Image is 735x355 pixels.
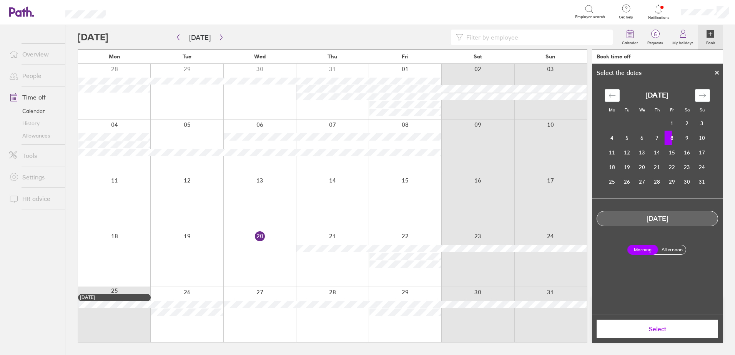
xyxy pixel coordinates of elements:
[109,53,120,60] span: Mon
[635,174,650,189] td: Wednesday, August 27, 2025
[627,245,658,255] label: Morning
[665,145,680,160] td: Friday, August 15, 2025
[126,8,146,15] div: Search
[655,107,660,113] small: Th
[625,107,629,113] small: Tu
[665,174,680,189] td: Friday, August 29, 2025
[646,15,671,20] span: Notifications
[620,131,635,145] td: Tuesday, August 5, 2025
[545,53,555,60] span: Sun
[596,82,718,198] div: Calendar
[80,295,149,300] div: [DATE]
[597,215,718,223] div: [DATE]
[3,90,65,105] a: Time off
[665,116,680,131] td: Friday, August 1, 2025
[635,131,650,145] td: Wednesday, August 6, 2025
[635,160,650,174] td: Wednesday, August 20, 2025
[463,30,608,45] input: Filter by employee
[695,174,710,189] td: Sunday, August 31, 2025
[609,107,615,113] small: Mo
[668,38,698,45] label: My holidays
[3,117,65,129] a: History
[646,4,671,20] a: Notifications
[597,320,718,338] button: Select
[183,53,191,60] span: Tue
[680,131,695,145] td: Saturday, August 9, 2025
[620,174,635,189] td: Tuesday, August 26, 2025
[695,116,710,131] td: Sunday, August 3, 2025
[695,145,710,160] td: Sunday, August 17, 2025
[605,145,620,160] td: Monday, August 11, 2025
[605,174,620,189] td: Monday, August 25, 2025
[3,68,65,83] a: People
[3,169,65,185] a: Settings
[328,53,337,60] span: Thu
[474,53,482,60] span: Sat
[3,105,65,117] a: Calendar
[643,25,668,50] a: 5Requests
[617,38,643,45] label: Calendar
[605,160,620,174] td: Monday, August 18, 2025
[680,160,695,174] td: Saturday, August 23, 2025
[645,91,668,100] strong: [DATE]
[639,107,645,113] small: We
[702,38,720,45] label: Book
[698,25,723,50] a: Book
[700,107,705,113] small: Su
[670,107,674,113] small: Fr
[614,15,639,20] span: Get help
[402,53,409,60] span: Fri
[602,325,713,332] span: Select
[575,15,605,19] span: Employee search
[592,69,646,76] div: Select the dates
[183,31,217,44] button: [DATE]
[680,116,695,131] td: Saturday, August 2, 2025
[665,160,680,174] td: Friday, August 22, 2025
[650,145,665,160] td: Thursday, August 14, 2025
[665,131,680,145] td: Selected. Friday, August 8, 2025
[650,160,665,174] td: Thursday, August 21, 2025
[3,148,65,163] a: Tools
[3,129,65,142] a: Allowances
[643,31,668,37] span: 5
[605,131,620,145] td: Monday, August 4, 2025
[597,53,631,60] div: Book time off
[650,131,665,145] td: Thursday, August 7, 2025
[680,145,695,160] td: Saturday, August 16, 2025
[657,245,687,254] label: Afternoon
[685,107,690,113] small: Sa
[617,25,643,50] a: Calendar
[680,174,695,189] td: Saturday, August 30, 2025
[695,89,710,102] div: Move forward to switch to the next month.
[620,160,635,174] td: Tuesday, August 19, 2025
[254,53,266,60] span: Wed
[3,46,65,62] a: Overview
[695,131,710,145] td: Sunday, August 10, 2025
[668,25,698,50] a: My holidays
[635,145,650,160] td: Wednesday, August 13, 2025
[620,145,635,160] td: Tuesday, August 12, 2025
[650,174,665,189] td: Thursday, August 28, 2025
[643,38,668,45] label: Requests
[3,191,65,206] a: HR advice
[605,89,620,102] div: Move backward to switch to the previous month.
[695,160,710,174] td: Sunday, August 24, 2025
